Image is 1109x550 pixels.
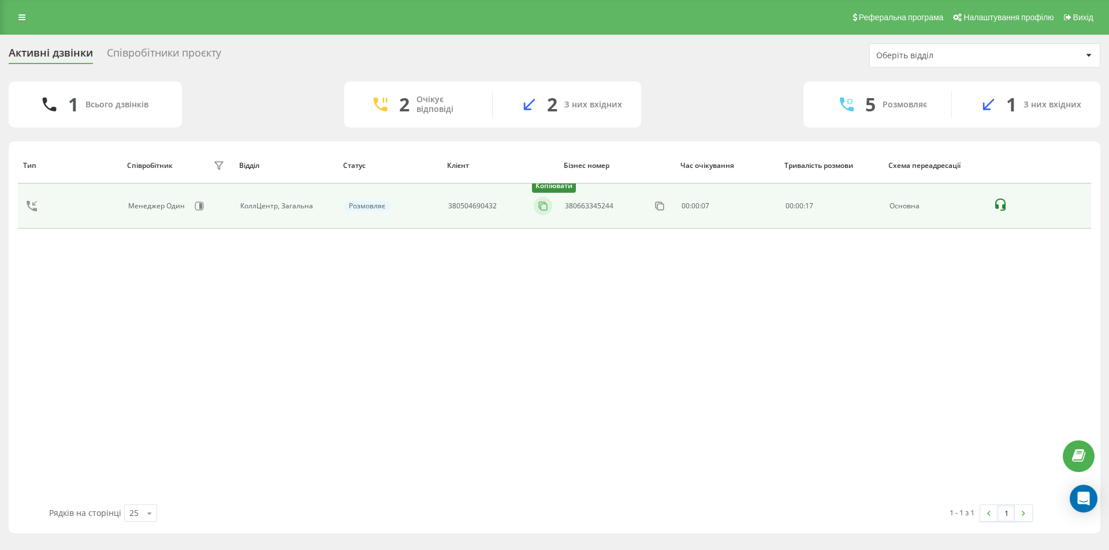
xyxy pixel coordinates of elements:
[399,93,410,115] div: 2
[49,507,121,518] span: Рядків на сторінці
[564,162,669,170] div: Бізнес номер
[876,51,1014,61] div: Оберіть відділ
[786,202,813,210] div: : :
[784,162,877,170] div: Тривалість розмови
[890,202,981,210] div: Основна
[532,179,576,193] div: Копіювати
[85,100,148,110] div: Всього дзвінків
[416,95,475,114] div: Очікує відповіді
[859,13,944,22] span: Реферальна програма
[1006,93,1017,115] div: 1
[240,202,332,210] div: КоллЦентр, Загальна
[786,201,794,211] span: 00
[127,162,173,170] div: Співробітник
[9,47,93,65] div: Активні дзвінки
[998,505,1015,521] a: 1
[795,201,803,211] span: 00
[448,202,497,210] div: 380504690432
[129,507,139,519] div: 25
[23,162,116,170] div: Тип
[888,162,981,170] div: Схема переадресації
[547,93,557,115] div: 2
[883,100,927,110] div: Розмовляє
[950,507,974,518] div: 1 - 1 з 1
[565,202,613,210] div: 380663345244
[343,162,436,170] div: Статус
[865,93,876,115] div: 5
[1024,100,1081,110] div: З них вхідних
[682,202,773,210] div: 00:00:07
[68,93,79,115] div: 1
[344,201,390,211] div: Розмовляє
[680,162,773,170] div: Час очікування
[447,162,553,170] div: Клієнт
[805,201,813,211] span: 17
[1070,485,1097,512] div: Open Intercom Messenger
[107,47,221,65] div: Співробітники проєкту
[564,100,622,110] div: З них вхідних
[239,162,332,170] div: Відділ
[128,202,188,210] div: Менеджер Один
[963,13,1054,22] span: Налаштування профілю
[1073,13,1093,22] span: Вихід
